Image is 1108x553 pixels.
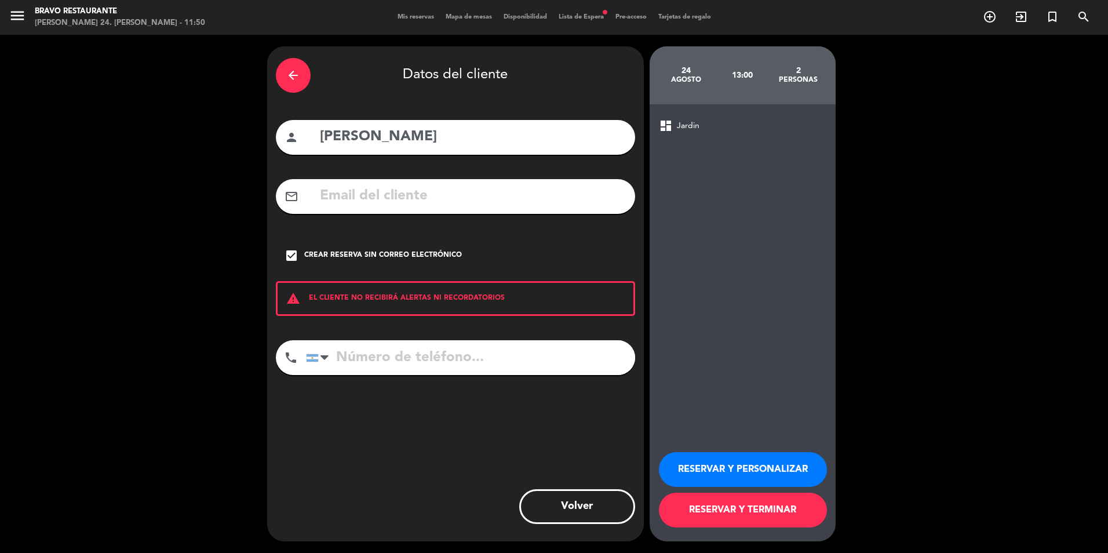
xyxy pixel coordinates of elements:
[658,66,715,75] div: 24
[285,130,298,144] i: person
[659,452,827,487] button: RESERVAR Y PERSONALIZAR
[1014,10,1028,24] i: exit_to_app
[653,14,717,20] span: Tarjetas de regalo
[285,190,298,203] i: mail_outline
[35,6,205,17] div: Bravo Restaurante
[770,66,826,75] div: 2
[658,75,715,85] div: agosto
[714,55,770,96] div: 13:00
[770,75,826,85] div: personas
[602,9,608,16] span: fiber_manual_record
[276,281,635,316] div: EL CLIENTE NO RECIBIRÁ ALERTAS NI RECORDATORIOS
[677,119,699,133] span: Jardin
[286,68,300,82] i: arrow_back
[1045,10,1059,24] i: turned_in_not
[35,17,205,29] div: [PERSON_NAME] 24. [PERSON_NAME] - 11:50
[276,55,635,96] div: Datos del cliente
[319,125,626,149] input: Nombre del cliente
[392,14,440,20] span: Mis reservas
[519,489,635,524] button: Volver
[659,119,673,133] span: dashboard
[9,7,26,28] button: menu
[306,340,635,375] input: Número de teléfono...
[498,14,553,20] span: Disponibilidad
[304,250,462,261] div: Crear reserva sin correo electrónico
[440,14,498,20] span: Mapa de mesas
[284,351,298,365] i: phone
[319,184,626,208] input: Email del cliente
[553,14,610,20] span: Lista de Espera
[285,249,298,263] i: check_box
[1077,10,1091,24] i: search
[983,10,997,24] i: add_circle_outline
[659,493,827,527] button: RESERVAR Y TERMINAR
[9,7,26,24] i: menu
[307,341,333,374] div: Argentina: +54
[278,292,309,305] i: warning
[610,14,653,20] span: Pre-acceso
